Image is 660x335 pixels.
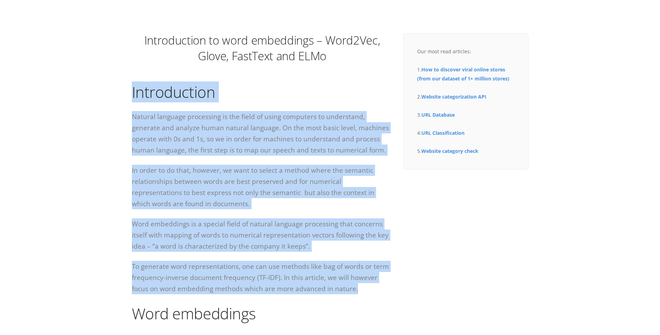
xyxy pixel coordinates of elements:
[132,82,393,102] h1: Introduction
[132,165,393,209] p: In order to do that, however, we want to select a method where the semantic relationships between...
[132,111,393,156] p: Natural language processing is the field of using computers to understand, generate and analyze h...
[132,303,393,324] h1: Word embeddings
[417,66,509,82] a: How to discover viral online stores (from our dataset of 1+ million stores)
[132,261,393,294] p: To generate word representations, one can use methods like bag of words or term frequency-inverse...
[132,218,393,252] p: Word embeddings is a special field of natural language processing that concerns itself with mappi...
[421,148,478,154] a: Website category check
[132,32,393,64] h1: Introduction to word embeddings – Word2Vec, Glove, FastText and ELMo
[421,111,455,118] a: URL Database
[417,47,515,156] div: Our most read articles: 1. 2. 3. 4. 5.
[421,130,464,136] a: URL Classification
[421,93,486,100] a: Website categorization API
